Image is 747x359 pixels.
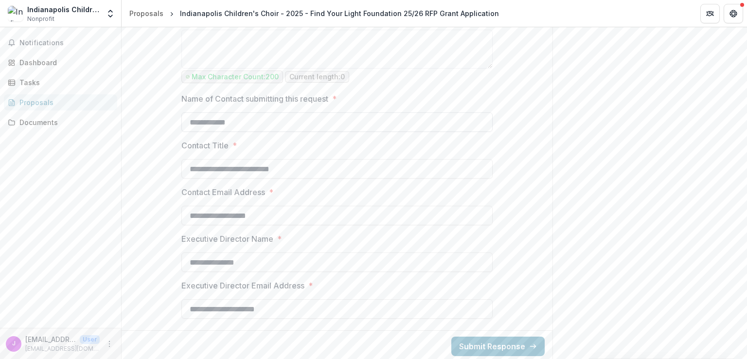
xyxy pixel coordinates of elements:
[451,337,545,356] button: Submit Response
[27,15,54,23] span: Nonprofit
[181,93,328,105] p: Name of Contact submitting this request
[104,4,117,23] button: Open entity switcher
[19,77,109,88] div: Tasks
[181,140,229,151] p: Contact Title
[80,335,100,344] p: User
[19,57,109,68] div: Dashboard
[8,6,23,21] img: Indianapolis Children's Choir
[125,6,167,20] a: Proposals
[19,39,113,47] span: Notifications
[181,280,304,291] p: Executive Director Email Address
[181,233,273,245] p: Executive Director Name
[19,117,109,127] div: Documents
[180,8,499,18] div: Indianapolis Children's Choir - 2025 - Find Your Light Foundation 25/26 RFP Grant Application
[289,73,345,81] p: Current length: 0
[129,8,163,18] div: Proposals
[25,334,76,344] p: [EMAIL_ADDRESS][DOMAIN_NAME]
[4,35,117,51] button: Notifications
[192,73,279,81] p: Max Character Count: 200
[19,97,109,108] div: Proposals
[25,344,100,353] p: [EMAIL_ADDRESS][DOMAIN_NAME]
[12,341,16,347] div: jbrown@icchoir.org
[125,6,503,20] nav: breadcrumb
[4,114,117,130] a: Documents
[724,4,743,23] button: Get Help
[27,4,100,15] div: Indianapolis Children's Choir
[4,74,117,90] a: Tasks
[4,54,117,71] a: Dashboard
[700,4,720,23] button: Partners
[181,186,265,198] p: Contact Email Address
[4,94,117,110] a: Proposals
[104,338,115,350] button: More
